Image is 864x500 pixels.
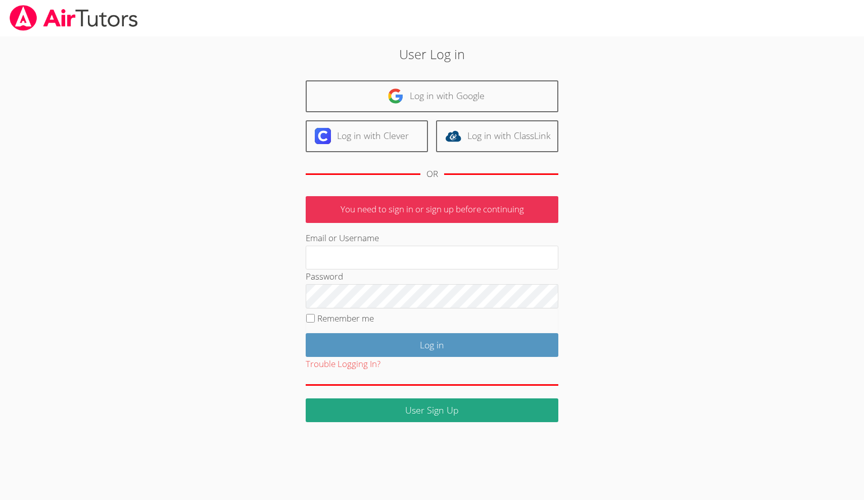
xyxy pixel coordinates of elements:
[9,5,139,31] img: airtutors_banner-c4298cdbf04f3fff15de1276eac7730deb9818008684d7c2e4769d2f7ddbe033.png
[306,232,379,244] label: Email or Username
[306,357,380,372] button: Trouble Logging In?
[306,398,558,422] a: User Sign Up
[436,120,558,152] a: Log in with ClassLink
[306,80,558,112] a: Log in with Google
[315,128,331,144] img: clever-logo-6eab21bc6e7a338710f1a6ff85c0baf02591cd810cc4098c63d3a4b26e2feb20.svg
[306,120,428,152] a: Log in with Clever
[317,312,374,324] label: Remember me
[306,270,343,282] label: Password
[199,44,665,64] h2: User Log in
[306,196,558,223] p: You need to sign in or sign up before continuing
[388,88,404,104] img: google-logo-50288ca7cdecda66e5e0955fdab243c47b7ad437acaf1139b6f446037453330a.svg
[445,128,461,144] img: classlink-logo-d6bb404cc1216ec64c9a2012d9dc4662098be43eaf13dc465df04b49fa7ab582.svg
[426,167,438,181] div: OR
[306,333,558,357] input: Log in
